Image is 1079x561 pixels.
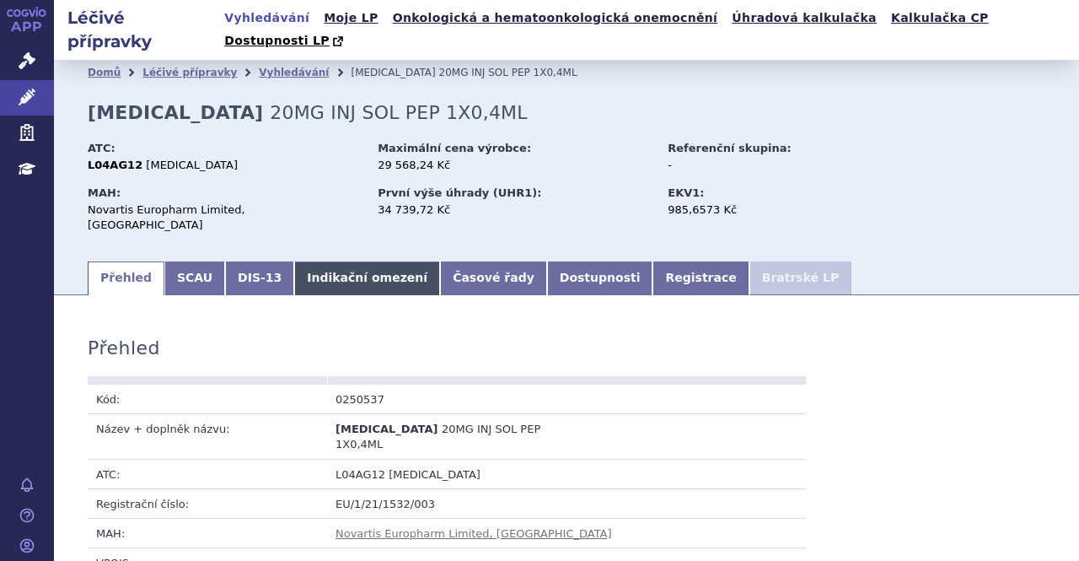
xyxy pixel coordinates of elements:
a: Registrace [652,262,749,295]
h2: Léčivé přípravky [54,6,219,53]
a: Přehled [88,262,164,295]
span: [MEDICAL_DATA] [351,67,435,78]
span: Dostupnosti LP [224,34,330,47]
a: Úhradová kalkulačka [727,7,882,30]
strong: MAH: [88,186,121,199]
a: SCAU [164,262,225,295]
a: Časové řady [440,262,547,295]
a: Dostupnosti [547,262,653,295]
span: 20MG INJ SOL PEP 1X0,4ML [439,67,577,78]
a: Domů [88,67,121,78]
a: Moje LP [319,7,383,30]
a: Léčivé přípravky [142,67,237,78]
td: ATC: [88,459,327,488]
td: Registrační číslo: [88,488,327,518]
span: L04AG12 [336,468,385,481]
strong: První výše úhrady (UHR1): [378,186,541,199]
a: Vyhledávání [259,67,329,78]
strong: [MEDICAL_DATA] [88,102,263,123]
span: [MEDICAL_DATA] [389,468,480,481]
div: 985,6573 Kč [668,202,857,218]
a: Indikační omezení [294,262,440,295]
strong: EKV1: [668,186,704,199]
h3: Přehled [88,337,160,359]
div: Novartis Europharm Limited, [GEOGRAPHIC_DATA] [88,202,362,233]
strong: L04AG12 [88,159,142,171]
span: [MEDICAL_DATA] [146,159,238,171]
strong: Maximální cena výrobce: [378,142,531,154]
div: 34 739,72 Kč [378,202,652,218]
span: 20MG INJ SOL PEP 1X0,4ML [270,102,528,123]
a: Vyhledávání [219,7,314,30]
a: Dostupnosti LP [219,30,352,53]
div: 29 568,24 Kč [378,158,652,173]
div: - [668,158,857,173]
td: 0250537 [327,385,566,414]
a: Novartis Europharm Limited, [GEOGRAPHIC_DATA] [336,527,612,540]
span: [MEDICAL_DATA] [336,423,438,435]
strong: ATC: [88,142,115,154]
strong: Referenční skupina: [668,142,791,154]
a: Onkologická a hematoonkologická onemocnění [388,7,723,30]
td: MAH: [88,519,327,548]
td: Název + doplněk názvu: [88,414,327,459]
td: EU/1/21/1532/003 [327,488,806,518]
a: Kalkulačka CP [886,7,994,30]
a: DIS-13 [225,262,294,295]
td: Kód: [88,385,327,414]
